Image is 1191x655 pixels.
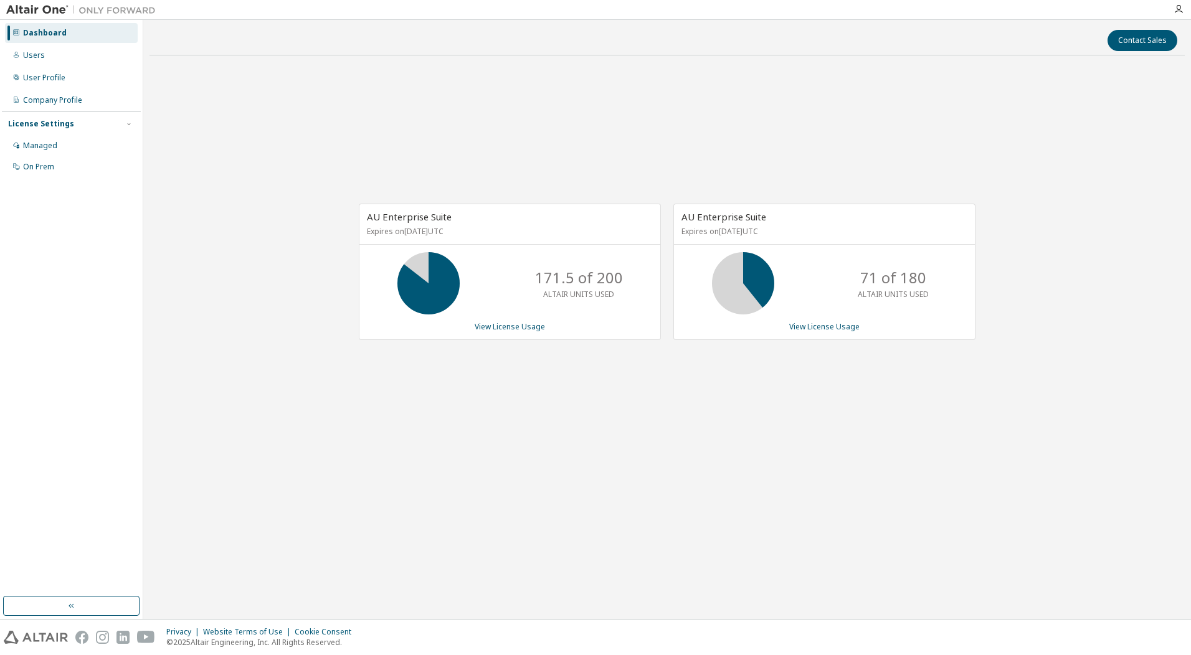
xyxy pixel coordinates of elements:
[543,289,614,299] p: ALTAIR UNITS USED
[475,321,545,332] a: View License Usage
[116,631,130,644] img: linkedin.svg
[858,289,929,299] p: ALTAIR UNITS USED
[860,267,926,288] p: 71 of 180
[23,73,65,83] div: User Profile
[789,321,860,332] a: View License Usage
[166,627,203,637] div: Privacy
[75,631,88,644] img: facebook.svg
[23,95,82,105] div: Company Profile
[23,28,67,38] div: Dashboard
[367,210,452,223] span: AU Enterprise Suite
[6,4,162,16] img: Altair One
[535,267,623,288] p: 171.5 of 200
[4,631,68,644] img: altair_logo.svg
[367,226,650,237] p: Expires on [DATE] UTC
[295,627,359,637] div: Cookie Consent
[681,226,964,237] p: Expires on [DATE] UTC
[1108,30,1177,51] button: Contact Sales
[681,210,766,223] span: AU Enterprise Suite
[96,631,109,644] img: instagram.svg
[8,119,74,129] div: License Settings
[166,637,359,648] p: © 2025 Altair Engineering, Inc. All Rights Reserved.
[23,162,54,172] div: On Prem
[23,141,57,151] div: Managed
[23,50,45,60] div: Users
[203,627,295,637] div: Website Terms of Use
[137,631,155,644] img: youtube.svg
